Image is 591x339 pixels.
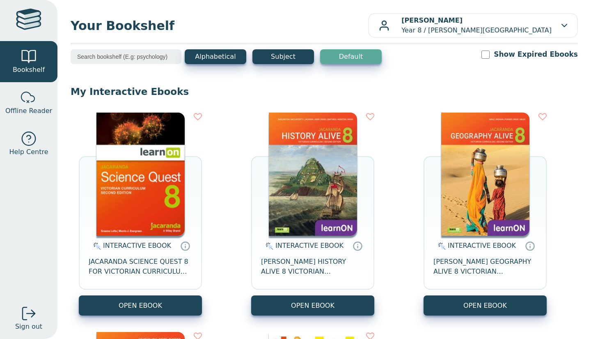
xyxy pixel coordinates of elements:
[96,113,185,236] img: fffb2005-5288-ea11-a992-0272d098c78b.png
[401,16,463,24] b: [PERSON_NAME]
[71,85,578,98] p: My Interactive Ebooks
[89,257,192,277] span: JACARANDA SCIENCE QUEST 8 FOR VICTORIAN CURRICULUM LEARNON 2E EBOOK
[263,241,273,251] img: interactive.svg
[79,295,202,316] button: OPEN EBOOK
[71,49,181,64] input: Search bookshelf (E.g: psychology)
[525,241,535,251] a: Interactive eBooks are accessed online via the publisher’s portal. They contain interactive resou...
[261,257,364,277] span: [PERSON_NAME] HISTORY ALIVE 8 VICTORIAN CURRICULUM LEARNON EBOOK 2E
[494,49,578,60] label: Show Expired Ebooks
[103,242,171,249] span: INTERACTIVE EBOOK
[91,241,101,251] img: interactive.svg
[448,242,516,249] span: INTERACTIVE EBOOK
[433,257,537,277] span: [PERSON_NAME] GEOGRAPHY ALIVE 8 VICTORIAN CURRICULUM LEARNON EBOOK 2E
[252,49,314,64] button: Subject
[180,241,190,251] a: Interactive eBooks are accessed online via the publisher’s portal. They contain interactive resou...
[15,322,42,332] span: Sign out
[275,242,344,249] span: INTERACTIVE EBOOK
[320,49,382,64] button: Default
[368,13,578,38] button: [PERSON_NAME]Year 8 / [PERSON_NAME][GEOGRAPHIC_DATA]
[71,16,368,35] span: Your Bookshelf
[251,295,374,316] button: OPEN EBOOK
[441,113,529,236] img: 5407fe0c-7f91-e911-a97e-0272d098c78b.jpg
[353,241,362,251] a: Interactive eBooks are accessed online via the publisher’s portal. They contain interactive resou...
[269,113,357,236] img: a03a72db-7f91-e911-a97e-0272d098c78b.jpg
[13,65,45,75] span: Bookshelf
[9,147,48,157] span: Help Centre
[5,106,52,116] span: Offline Reader
[424,295,547,316] button: OPEN EBOOK
[401,16,552,35] p: Year 8 / [PERSON_NAME][GEOGRAPHIC_DATA]
[435,241,446,251] img: interactive.svg
[185,49,246,64] button: Alphabetical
